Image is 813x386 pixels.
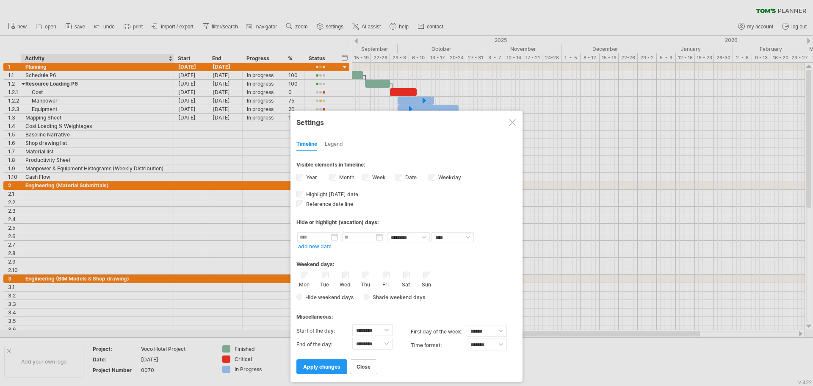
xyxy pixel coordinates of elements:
[401,280,411,288] label: Sat
[360,280,371,288] label: Thu
[304,201,353,207] span: Reference date line
[411,325,467,339] label: first day of the week:
[421,280,431,288] label: Sun
[296,305,517,322] div: Miscellaneous:
[325,138,343,151] div: Legend
[296,138,317,151] div: Timeline
[357,364,371,370] span: close
[296,253,517,269] div: Weekend days:
[296,114,517,130] div: Settings
[302,294,354,300] span: Hide weekend days
[319,280,330,288] label: Tue
[404,174,417,181] label: Date
[337,174,354,181] label: Month
[371,174,386,181] label: Week
[296,161,517,170] div: Visible elements in timeline:
[340,280,350,288] label: Wed
[303,364,340,370] span: apply changes
[380,280,391,288] label: Fri
[411,339,467,352] label: Time format:
[299,280,310,288] label: Mon
[350,359,377,374] a: close
[298,243,332,250] a: add new date
[437,174,461,181] label: Weekday
[370,294,425,300] span: Shade weekend days
[304,174,317,181] label: Year
[296,219,517,225] div: Hide or highlight (vacation) days:
[296,338,352,351] label: End of the day:
[296,359,347,374] a: apply changes
[296,324,352,338] label: Start of the day:
[304,191,358,197] span: Highlight [DATE] date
